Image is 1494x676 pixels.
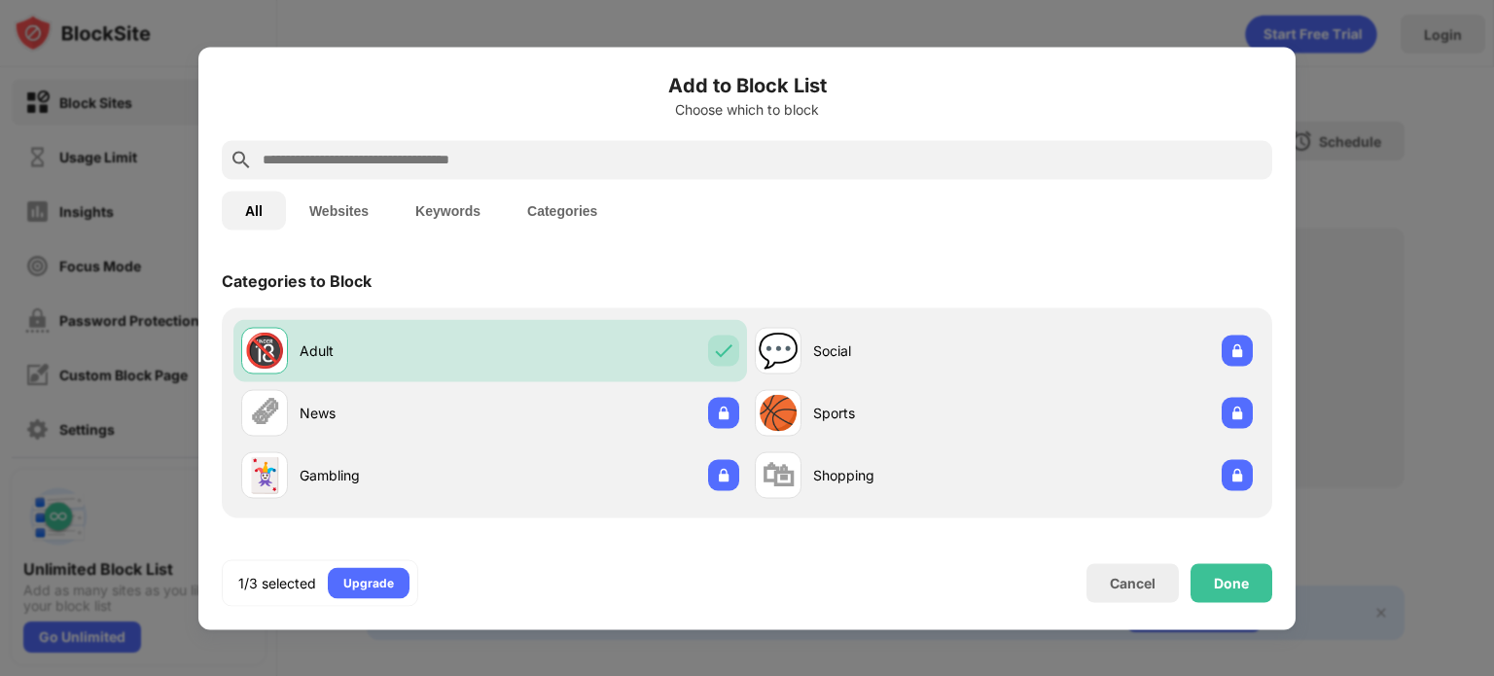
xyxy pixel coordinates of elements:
[244,331,285,371] div: 🔞
[222,70,1272,99] h6: Add to Block List
[758,331,799,371] div: 💬
[244,455,285,495] div: 🃏
[813,465,1004,485] div: Shopping
[222,191,286,230] button: All
[300,340,490,361] div: Adult
[300,403,490,423] div: News
[222,101,1272,117] div: Choose which to block
[300,465,490,485] div: Gambling
[504,191,621,230] button: Categories
[238,573,316,592] div: 1/3 selected
[392,191,504,230] button: Keywords
[1110,575,1156,591] div: Cancel
[248,393,281,433] div: 🗞
[343,573,394,592] div: Upgrade
[222,270,372,290] div: Categories to Block
[762,455,795,495] div: 🛍
[230,148,253,171] img: search.svg
[1214,575,1249,590] div: Done
[813,403,1004,423] div: Sports
[758,393,799,433] div: 🏀
[286,191,392,230] button: Websites
[813,340,1004,361] div: Social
